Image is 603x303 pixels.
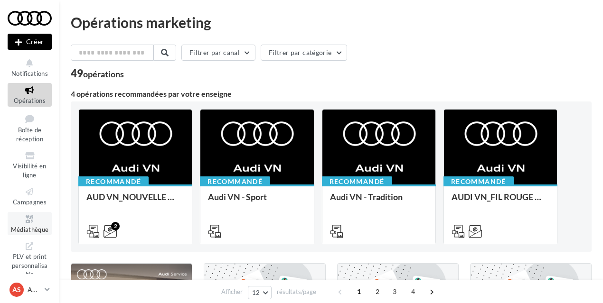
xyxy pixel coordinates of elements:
[8,212,52,235] a: Médiathèque
[13,162,46,179] span: Visibilité en ligne
[8,281,52,299] a: AS AUDI St-Fons
[277,287,316,296] span: résultats/page
[8,110,52,145] a: Boîte de réception
[71,15,592,29] div: Opérations marketing
[387,284,402,299] span: 3
[221,287,243,296] span: Afficher
[11,226,49,233] span: Médiathèque
[12,285,21,294] span: AS
[8,83,52,106] a: Opérations
[200,176,270,187] div: Recommandé
[16,126,43,143] span: Boîte de réception
[330,192,428,211] div: Audi VN - Tradition
[8,239,52,280] a: PLV et print personnalisable
[28,285,41,294] p: AUDI St-Fons
[8,34,52,50] div: Nouvelle campagne
[78,176,149,187] div: Recommandé
[322,176,392,187] div: Recommandé
[8,148,52,181] a: Visibilité en ligne
[452,192,549,211] div: AUDI VN_FIL ROUGE 2025 - A1, Q2, Q3, Q5 et Q4 e-tron
[208,192,306,211] div: Audi VN - Sport
[86,192,184,211] div: AUD VN_NOUVELLE A6 e-tron
[370,284,385,299] span: 2
[71,90,592,98] div: 4 opérations recommandées par votre enseigne
[14,97,46,104] span: Opérations
[405,284,421,299] span: 4
[13,198,47,206] span: Campagnes
[252,289,260,296] span: 12
[11,70,48,77] span: Notifications
[443,176,514,187] div: Recommandé
[83,70,124,78] div: opérations
[261,45,347,61] button: Filtrer par catégorie
[8,56,52,79] button: Notifications
[12,251,48,278] span: PLV et print personnalisable
[8,184,52,208] a: Campagnes
[111,222,120,230] div: 2
[248,286,272,299] button: 12
[181,45,255,61] button: Filtrer par canal
[351,284,367,299] span: 1
[71,68,124,79] div: 49
[8,34,52,50] button: Créer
